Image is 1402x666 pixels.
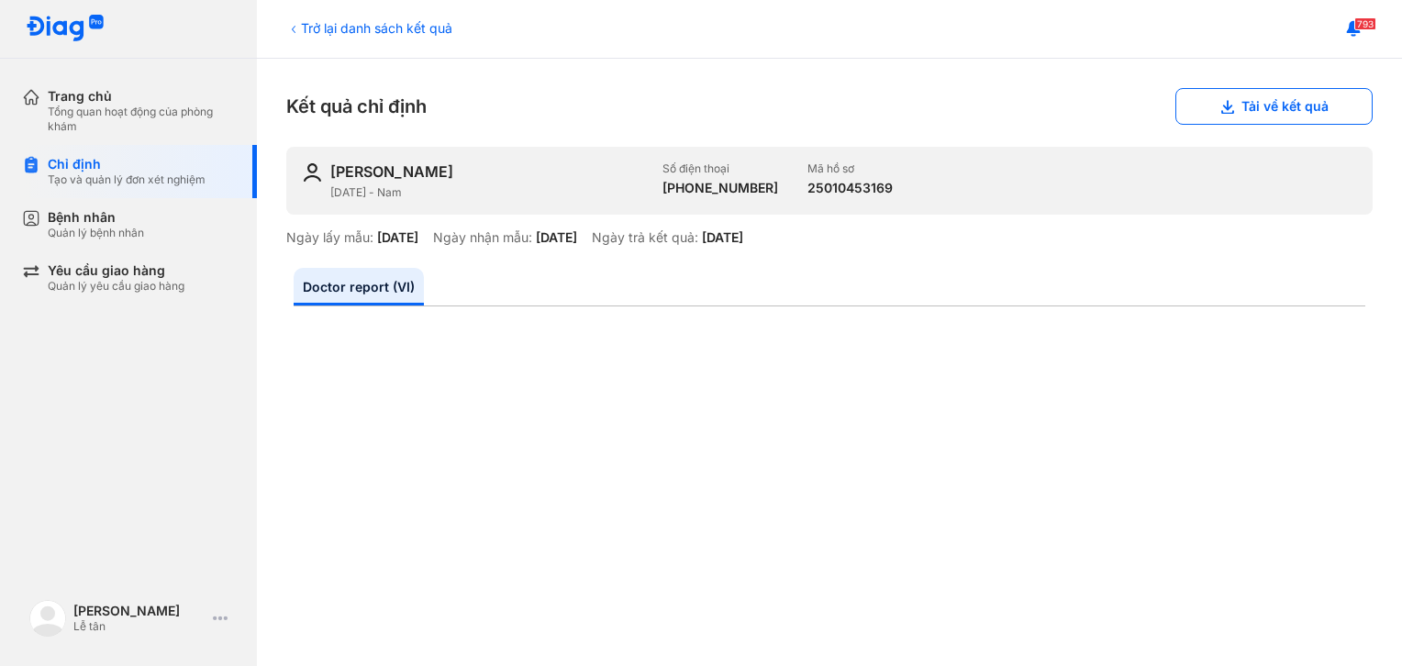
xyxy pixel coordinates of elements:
a: Doctor report (VI) [294,268,424,305]
div: Tạo và quản lý đơn xét nghiệm [48,172,206,187]
div: Tổng quan hoạt động của phòng khám [48,105,235,134]
img: logo [26,15,105,43]
div: Quản lý bệnh nhân [48,226,144,240]
div: Quản lý yêu cầu giao hàng [48,279,184,294]
div: [DATE] - Nam [330,185,648,200]
img: logo [29,600,66,637]
div: Yêu cầu giao hàng [48,262,184,279]
span: 793 [1354,17,1376,30]
div: [DATE] [536,229,577,246]
div: Ngày nhận mẫu: [433,229,532,246]
div: [DATE] [377,229,418,246]
div: [PHONE_NUMBER] [662,180,778,196]
div: Ngày trả kết quả: [592,229,698,246]
div: Số điện thoại [662,161,778,176]
div: [PERSON_NAME] [73,603,206,619]
img: user-icon [301,161,323,183]
div: Lễ tân [73,619,206,634]
div: Trở lại danh sách kết quả [286,18,452,38]
div: 25010453169 [807,180,893,196]
div: Mã hồ sơ [807,161,893,176]
div: Kết quả chỉ định [286,88,1373,125]
div: [DATE] [702,229,743,246]
button: Tải về kết quả [1175,88,1373,125]
div: Chỉ định [48,156,206,172]
div: Bệnh nhân [48,209,144,226]
div: Trang chủ [48,88,235,105]
div: [PERSON_NAME] [330,161,453,182]
div: Ngày lấy mẫu: [286,229,373,246]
